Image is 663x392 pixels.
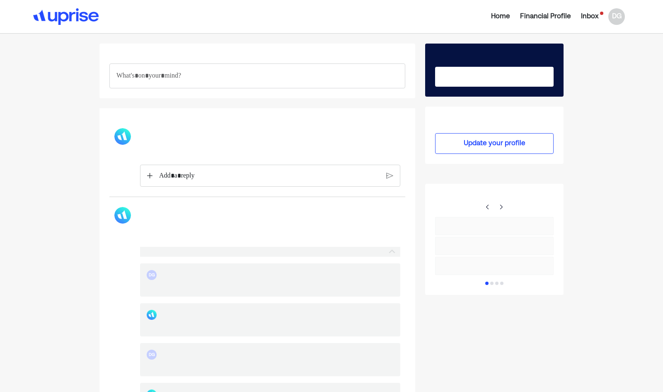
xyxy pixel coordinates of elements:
div: Inbox [581,12,598,22]
div: DG [147,350,157,360]
img: right-arrow [484,204,491,210]
button: Update your profile [435,133,554,154]
div: Home [491,12,510,22]
div: Rich Text Editor. Editing area: main [109,63,405,88]
div: Financial Profile [520,12,571,22]
img: right-arrow [498,204,504,210]
div: DG [608,8,625,25]
div: DG [147,270,157,280]
div: Rich Text Editor. Editing area: main [155,165,384,187]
